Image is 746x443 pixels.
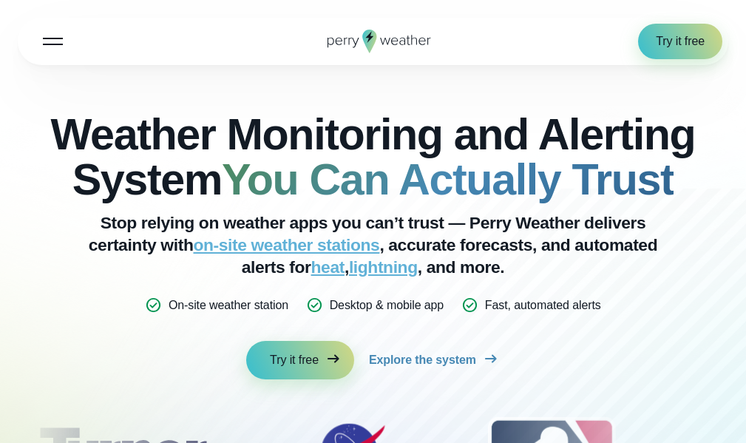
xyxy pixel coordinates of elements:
[485,297,601,317] p: Fast, automated alerts
[330,297,444,317] p: Desktop & mobile app
[193,235,379,254] a: on-site weather stations
[78,212,669,279] p: Stop relying on weather apps you can’t trust — Perry Weather delivers certainty with , accurate f...
[270,351,319,369] span: Try it free
[638,24,722,59] a: Try it free
[349,257,418,277] a: lightning
[369,341,500,379] a: Explore the system
[656,33,705,50] span: Try it free
[18,112,728,203] h2: Weather Monitoring and Alerting System
[222,155,674,204] strong: You Can Actually Trust
[246,341,354,379] a: Try it free
[311,257,345,277] a: heat
[369,351,476,369] span: Explore the system
[169,297,288,317] p: On-site weather station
